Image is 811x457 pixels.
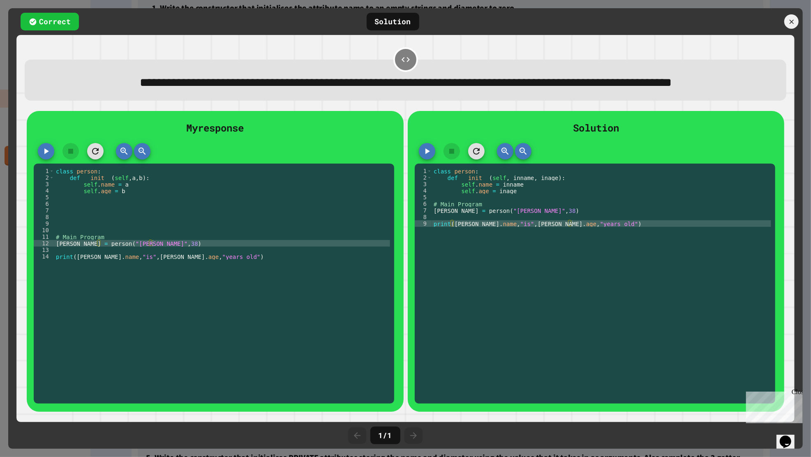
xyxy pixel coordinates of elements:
[34,187,54,194] div: 4
[415,201,432,207] div: 6
[34,207,54,214] div: 7
[415,207,432,214] div: 7
[34,168,54,174] div: 1
[34,181,54,187] div: 3
[427,174,432,181] span: Toggle code folding, rows 2 through 4
[367,13,419,30] div: Solution
[370,427,400,444] div: 1 / 1
[34,201,54,207] div: 6
[186,121,244,134] span: My response
[34,247,54,253] div: 13
[776,424,803,449] iframe: chat widget
[34,214,54,220] div: 8
[415,174,432,181] div: 2
[415,220,432,227] div: 9
[415,181,432,187] div: 3
[415,214,432,220] div: 8
[34,233,54,240] div: 11
[49,168,54,174] span: Toggle code folding, rows 1 through 4
[427,168,432,174] span: Toggle code folding, rows 1 through 4
[21,13,79,30] div: Correct
[34,253,54,260] div: 14
[743,388,803,423] iframe: chat widget
[34,174,54,181] div: 2
[49,174,54,181] span: Toggle code folding, rows 2 through 4
[34,227,54,233] div: 10
[34,194,54,201] div: 5
[415,194,432,201] div: 5
[573,121,619,134] span: Solution
[415,168,432,174] div: 1
[3,3,57,52] div: Chat with us now!Close
[415,187,432,194] div: 4
[34,240,54,247] div: 12
[34,220,54,227] div: 9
